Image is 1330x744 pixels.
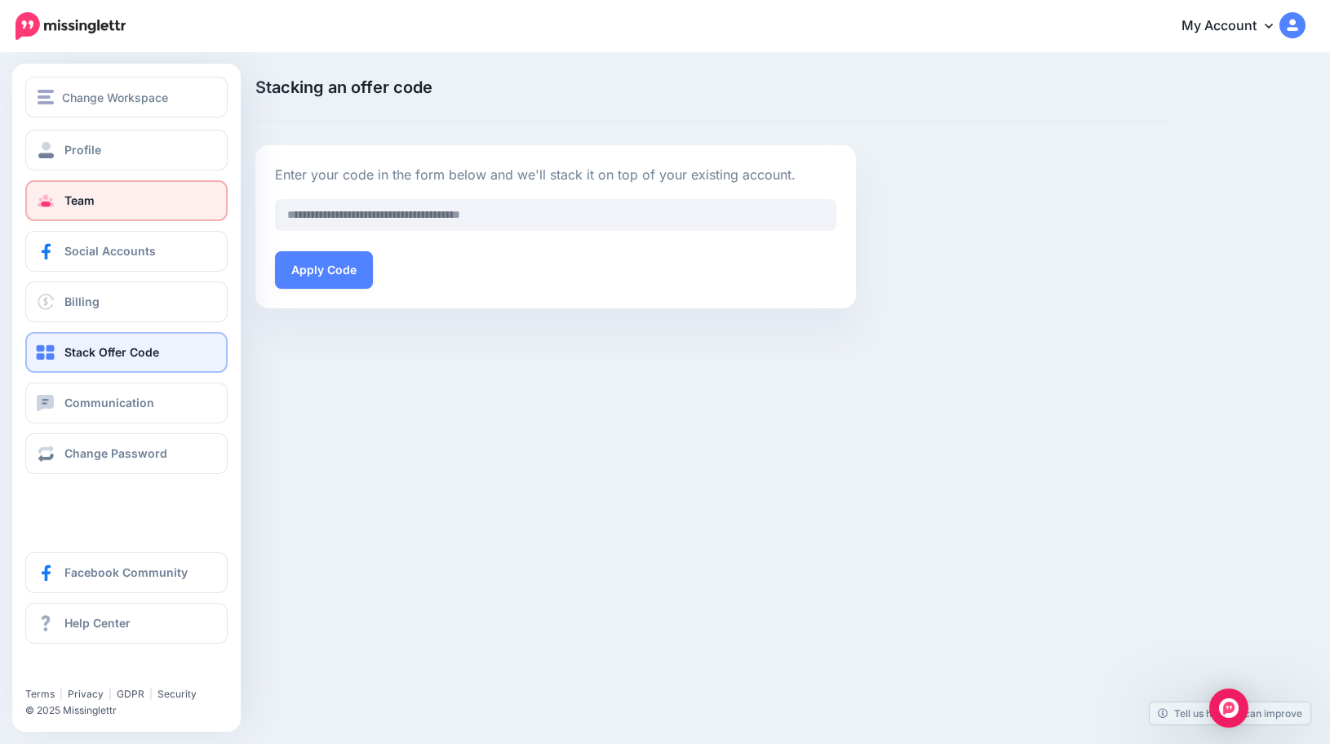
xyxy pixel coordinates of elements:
[60,688,63,700] span: |
[275,165,837,186] p: Enter your code in the form below and we'll stack it on top of your existing account.
[25,130,228,170] a: Profile
[255,79,857,95] span: Stacking an offer code
[64,294,100,308] span: Billing
[64,565,188,579] span: Facebook Community
[25,383,228,423] a: Communication
[38,90,54,104] img: menu.png
[64,143,101,157] span: Profile
[62,88,168,107] span: Change Workspace
[25,180,228,221] a: Team
[25,77,228,117] button: Change Workspace
[25,433,228,474] a: Change Password
[64,446,167,460] span: Change Password
[64,244,156,258] span: Social Accounts
[1165,7,1306,46] a: My Account
[25,281,228,322] a: Billing
[157,688,197,700] a: Security
[1209,689,1248,728] div: Open Intercom Messenger
[25,664,162,680] iframe: Twitter Follow Button
[68,688,104,700] a: Privacy
[25,688,55,700] a: Terms
[25,552,228,593] a: Facebook Community
[117,688,144,700] a: GDPR
[25,231,228,272] a: Social Accounts
[64,345,159,359] span: Stack Offer Code
[64,193,95,207] span: Team
[25,332,228,373] a: Stack Offer Code
[64,396,154,410] span: Communication
[109,688,112,700] span: |
[16,12,126,40] img: Missinglettr
[1150,702,1310,724] a: Tell us how we can improve
[64,616,131,630] span: Help Center
[275,251,373,289] button: Apply Code
[149,688,153,700] span: |
[25,702,250,719] li: © 2025 Missinglettr
[25,603,228,644] a: Help Center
